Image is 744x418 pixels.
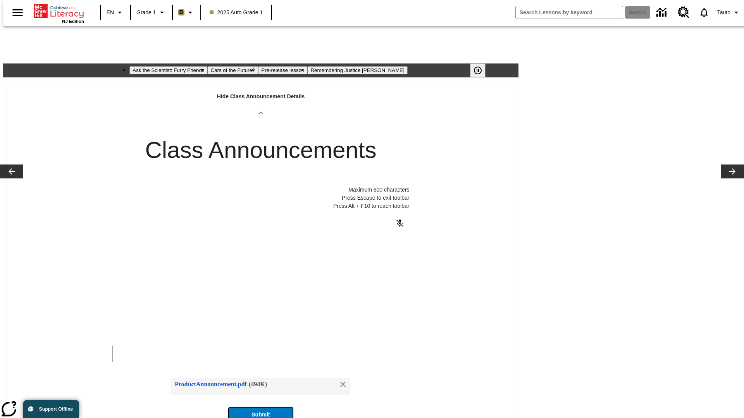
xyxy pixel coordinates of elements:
div: ( 494 K) [249,380,267,396]
button: Language: EN, Select a language [103,5,128,19]
p: Class Announcements attachment at [DATE] 7:43:55 AM [3,6,113,20]
h2: Class Announcements [145,136,376,164]
span: B [179,7,183,17]
button: Support Offline [23,400,79,418]
p: Hide Class Announcement Details [217,93,305,101]
a: Attachment: ProductAnnouncement.pdf. Press enter to view the attachment. [175,380,270,393]
div: ProductAnnouncement.pdf [175,380,249,396]
span: EN [107,9,114,17]
body: Maximum 600 characters Press Escape to exit toolbar Press Alt + F10 to reach toolbar [3,6,113,20]
button: Slide 4 Remembering Justice O'Connor [307,66,407,74]
span: NJ Edition [62,19,84,24]
div: Home [34,3,84,24]
button: Lesson carousel, Next [721,164,744,178]
div: Pause [470,63,493,77]
span: 2025 Auto Grade 1 [210,9,263,17]
button: Slide 3 Pre-release lesson [258,66,307,74]
p: Press Escape to exit toolbar [112,194,410,202]
button: Boost Class color is light brown. Change class color [175,5,198,19]
div: Hide Class Announcement Details [7,85,515,118]
input: search field [516,6,623,19]
a: Home [34,3,84,19]
button: Pause [470,63,486,77]
button: Grade: Grade 1, Select a grade [133,5,170,19]
span: Grade 1 [136,9,156,17]
button: Profile/Settings [714,5,744,19]
button: Open side menu [6,1,29,24]
button: Click to activate and allow voice recognition [391,214,409,233]
button: Slide 2 Cars of the Future? [208,66,258,74]
a: Resource Center, Will open in new tab [673,2,694,23]
span: Support Offline [39,406,73,412]
a: Data Center [652,2,673,23]
div: Remove attachment [338,380,348,393]
p: Maximum 600 characters [112,186,410,194]
a: Notifications [694,2,714,22]
p: Press Alt + F10 to reach toolbar [112,202,410,210]
button: Slide 1 Ask the Scientist: Furry Friends [129,66,207,74]
span: Tauto [717,9,730,17]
